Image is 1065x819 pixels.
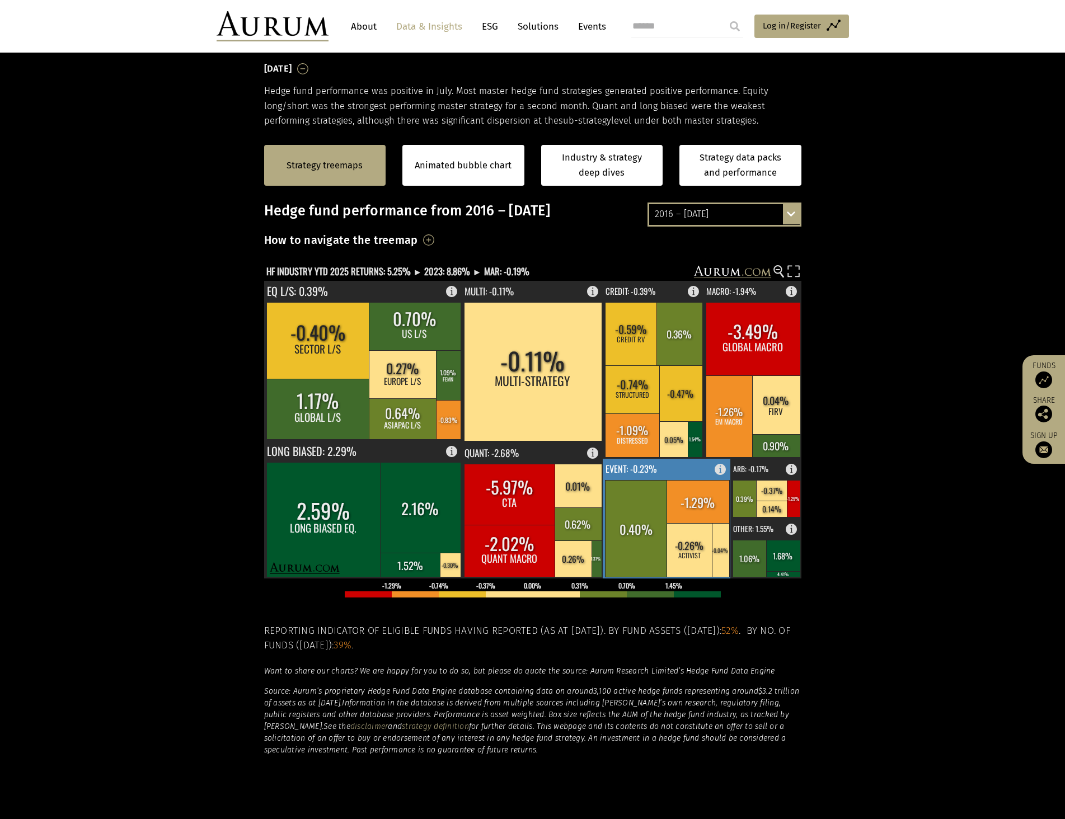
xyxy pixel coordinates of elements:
[350,722,388,731] a: disclaimer
[323,722,350,731] em: See the
[649,204,800,224] div: 2016 – [DATE]
[345,16,382,37] a: About
[264,203,801,219] h3: Hedge fund performance from 2016 – [DATE]
[264,624,801,653] h5: Reporting indicator of eligible funds having reported (as at [DATE]). By fund assets ([DATE]): . ...
[559,115,611,126] span: sub-strategy
[1035,371,1052,388] img: Access Funds
[573,16,606,37] a: Events
[264,698,789,731] em: Information in the database is derived from multiple sources including [PERSON_NAME]’s own resear...
[217,11,329,41] img: Aurum
[340,698,342,708] em: .
[264,722,786,755] em: for further details. This webpage and its contents do not constitute an offer to sell or a solici...
[264,230,418,250] h3: How to navigate the treemap
[724,15,746,37] input: Submit
[264,686,593,696] em: Source: Aurum’s proprietary Hedge Fund Data Engine database containing data on around
[593,686,758,696] em: 3,100 active hedge funds representing around
[476,16,504,37] a: ESG
[402,722,469,731] a: strategy definition
[721,625,739,637] span: 52%
[763,19,821,32] span: Log in/Register
[264,686,800,708] em: $3.2 trillion of assets as at [DATE]
[264,60,292,77] h3: [DATE]
[1035,406,1052,422] img: Share this post
[264,666,775,676] em: Want to share our charts? We are happy for you to do so, but please do quote the source: Aurum Re...
[388,722,402,731] em: and
[391,16,468,37] a: Data & Insights
[1028,361,1059,388] a: Funds
[334,639,351,651] span: 39%
[415,158,512,173] a: Animated bubble chart
[541,145,663,186] a: Industry & strategy deep dives
[287,158,363,173] a: Strategy treemaps
[754,15,849,38] a: Log in/Register
[264,84,801,128] p: Hedge fund performance was positive in July. Most master hedge fund strategies generated positive...
[1028,431,1059,458] a: Sign up
[1028,397,1059,422] div: Share
[1035,441,1052,458] img: Sign up to our newsletter
[679,145,801,186] a: Strategy data packs and performance
[512,16,564,37] a: Solutions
